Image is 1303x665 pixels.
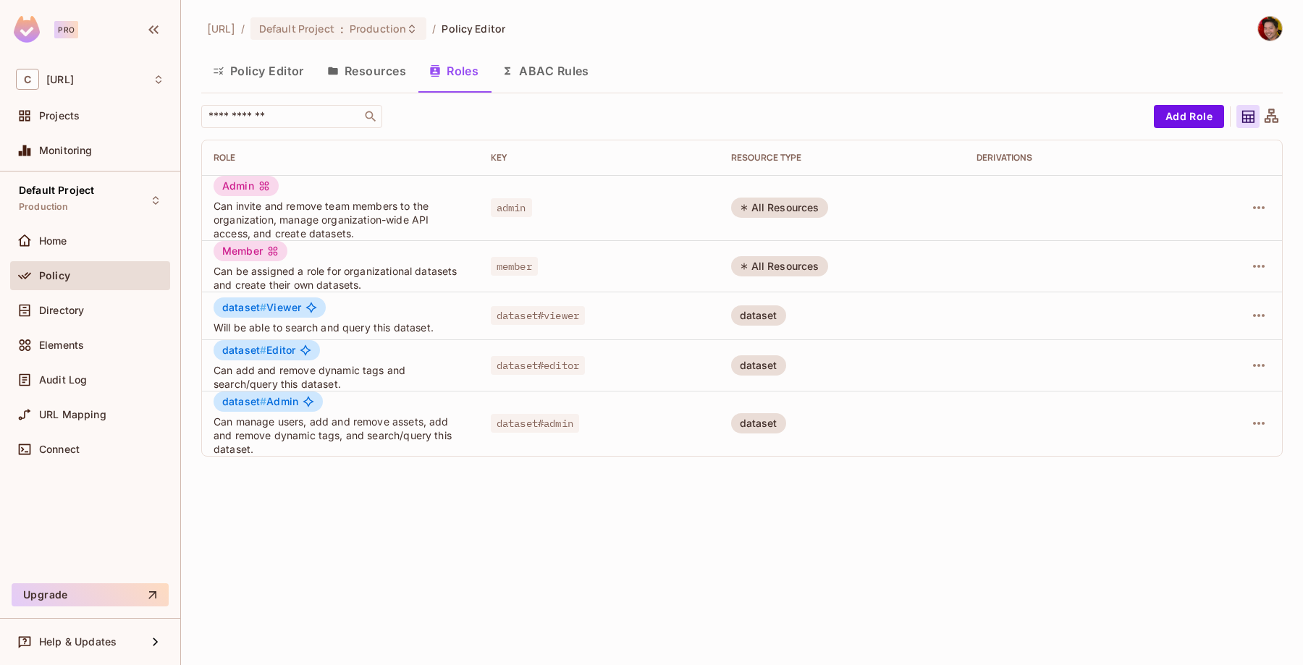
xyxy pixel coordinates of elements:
div: dataset [731,355,786,376]
span: admin [491,198,532,217]
button: ABAC Rules [490,53,601,89]
span: Can be assigned a role for organizational datasets and create their own datasets. [214,264,468,292]
span: dataset [222,301,266,313]
div: dataset [731,305,786,326]
span: Default Project [19,185,94,196]
span: Policy [39,270,70,281]
span: Can manage users, add and remove assets, add and remove dynamic tags, and search/query this dataset. [214,415,468,456]
div: Pro [54,21,78,38]
span: Will be able to search and query this dataset. [214,321,468,334]
span: member [491,257,538,276]
button: Resources [316,53,418,89]
div: Admin [214,176,279,196]
span: Production [19,201,69,213]
span: URL Mapping [39,409,106,420]
button: Upgrade [12,583,169,606]
div: RESOURCE TYPE [731,152,954,164]
span: Home [39,235,67,247]
div: Role [214,152,468,164]
li: / [432,22,436,35]
span: dataset#editor [491,356,585,375]
span: C [16,69,39,90]
span: Help & Updates [39,636,117,648]
span: Can add and remove dynamic tags and search/query this dataset. [214,363,468,391]
span: Admin [222,396,298,407]
span: Viewer [222,302,301,313]
button: Policy Editor [201,53,316,89]
div: All Resources [731,256,828,276]
span: Projects [39,110,80,122]
span: Policy Editor [442,22,505,35]
span: Monitoring [39,145,93,156]
li: / [241,22,245,35]
div: Derivations [977,152,1176,164]
span: dataset#admin [491,414,579,433]
div: Key [491,152,708,164]
span: Can invite and remove team members to the organization, manage organization-wide API access, and ... [214,199,468,240]
span: Directory [39,305,84,316]
span: dataset [222,344,266,356]
div: All Resources [731,198,828,218]
span: Audit Log [39,374,87,386]
span: Production [350,22,406,35]
span: # [260,344,266,356]
span: Elements [39,339,84,351]
span: Default Project [259,22,334,35]
span: dataset#viewer [491,306,585,325]
span: the active workspace [207,22,235,35]
img: Michael Chen [1258,17,1282,41]
span: dataset [222,395,266,407]
div: Member [214,241,287,261]
button: Roles [418,53,490,89]
button: Add Role [1154,105,1224,128]
span: # [260,395,266,407]
span: Connect [39,444,80,455]
span: : [340,23,345,35]
img: SReyMgAAAABJRU5ErkJggg== [14,16,40,43]
span: Editor [222,344,295,356]
span: Workspace: coactive.ai [46,74,74,85]
span: # [260,301,266,313]
div: dataset [731,413,786,433]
